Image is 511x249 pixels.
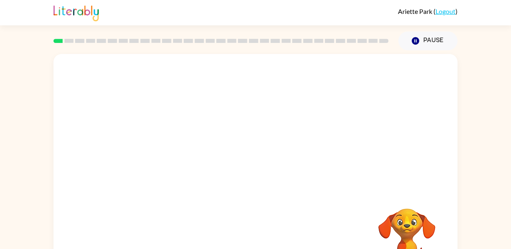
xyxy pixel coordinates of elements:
[398,7,458,15] div: ( )
[398,31,458,50] button: Pause
[398,7,433,15] span: Ariette Park
[53,3,99,21] img: Literably
[435,7,455,15] a: Logout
